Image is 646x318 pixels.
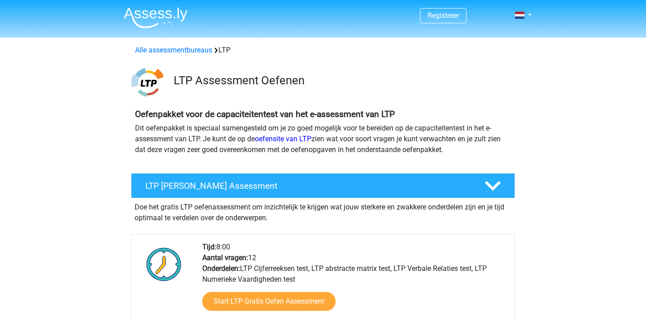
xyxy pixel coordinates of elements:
p: Dit oefenpakket is speciaal samengesteld om je zo goed mogelijk voor te bereiden op de capaciteit... [135,123,511,155]
b: Aantal vragen: [202,253,248,262]
img: Klok [141,242,187,287]
a: Start LTP Gratis Oefen Assessment [202,292,336,311]
a: Registreer [428,11,459,20]
b: Oefenpakket voor de capaciteitentest van het e-assessment van LTP [135,109,395,119]
b: Tijd: [202,243,216,251]
img: ltp.png [131,66,163,98]
a: LTP [PERSON_NAME] Assessment [127,173,519,198]
div: LTP [131,45,515,56]
b: Onderdelen: [202,264,240,273]
h3: LTP Assessment Oefenen [174,74,508,87]
div: Doe het gratis LTP oefenassessment om inzichtelijk te krijgen wat jouw sterkere en zwakkere onder... [131,198,515,223]
h4: LTP [PERSON_NAME] Assessment [145,181,470,191]
a: Alle assessmentbureaus [135,46,212,54]
img: Assessly [124,7,188,28]
a: oefensite van LTP [255,135,311,143]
